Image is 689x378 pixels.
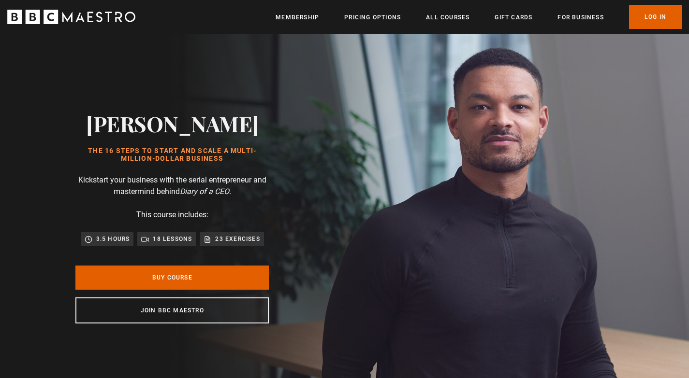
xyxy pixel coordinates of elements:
a: All Courses [426,13,469,22]
i: Diary of a CEO [180,187,229,196]
a: Log In [629,5,682,29]
h1: The 16 Steps to Start and Scale a Multi-Million-Dollar Business [75,147,269,163]
nav: Primary [276,5,682,29]
a: Gift Cards [495,13,532,22]
a: For business [557,13,603,22]
a: Membership [276,13,319,22]
a: Buy Course [75,266,269,290]
p: Kickstart your business with the serial entrepreneur and mastermind behind . [75,174,269,197]
p: 18 lessons [153,234,192,244]
p: 3.5 hours [96,234,130,244]
h2: [PERSON_NAME] [75,111,269,136]
p: 23 exercises [215,234,260,244]
a: Pricing Options [344,13,401,22]
svg: BBC Maestro [7,10,135,24]
a: Join BBC Maestro [75,297,269,323]
p: This course includes: [136,209,208,221]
